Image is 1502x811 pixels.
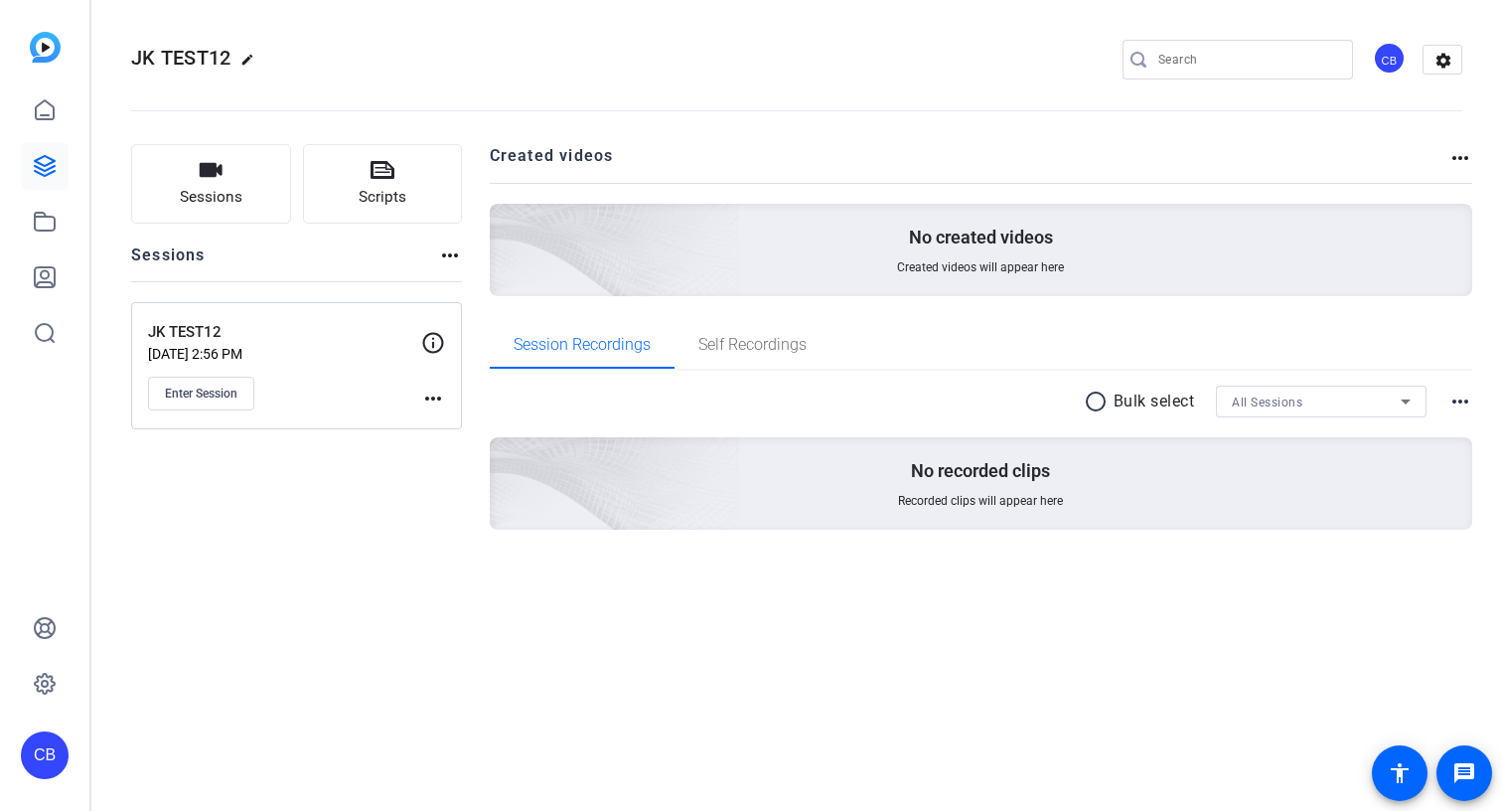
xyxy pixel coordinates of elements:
span: Sessions [180,186,242,209]
p: [DATE] 2:56 PM [148,346,421,362]
p: No created videos [909,226,1053,249]
span: JK TEST12 [131,46,230,70]
input: Search [1158,48,1337,72]
mat-icon: accessibility [1388,761,1412,785]
button: Sessions [131,144,291,224]
button: Enter Session [148,377,254,410]
p: Bulk select [1114,390,1195,413]
span: Scripts [359,186,406,209]
span: Enter Session [165,386,237,402]
span: Session Recordings [514,337,651,353]
h2: Sessions [131,243,206,281]
div: CB [21,731,69,779]
mat-icon: more_horiz [438,243,462,267]
img: embarkstudio-empty-session.png [267,241,741,672]
div: CB [1373,42,1406,75]
span: Self Recordings [698,337,807,353]
mat-icon: radio_button_unchecked [1084,390,1114,413]
mat-icon: more_horiz [1448,146,1472,170]
mat-icon: message [1452,761,1476,785]
mat-icon: more_horiz [421,387,445,410]
mat-icon: settings [1424,46,1463,76]
ngx-avatar: Chris Bohorquez [1373,42,1408,77]
h2: Created videos [490,144,1449,183]
p: JK TEST12 [148,321,421,344]
span: All Sessions [1232,396,1302,409]
img: Creted videos background [267,7,741,438]
mat-icon: more_horiz [1448,390,1472,413]
button: Scripts [303,144,463,224]
p: No recorded clips [911,459,1050,483]
span: Recorded clips will appear here [898,493,1063,509]
span: Created videos will appear here [897,259,1064,275]
img: blue-gradient.svg [30,32,61,63]
mat-icon: edit [240,53,264,77]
